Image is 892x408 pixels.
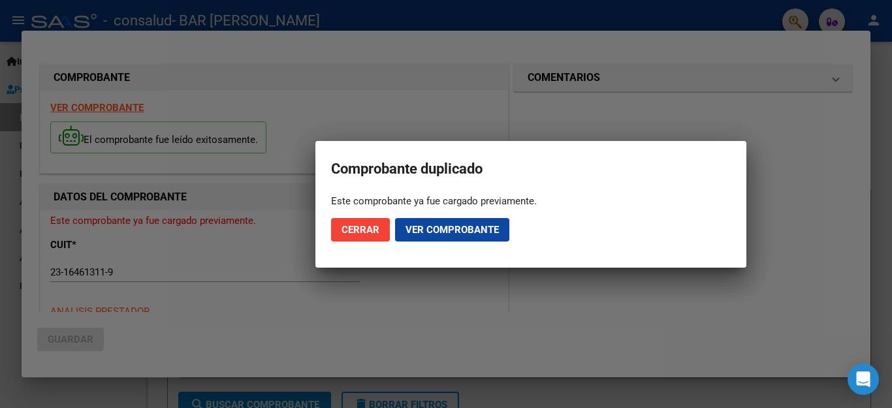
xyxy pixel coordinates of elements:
[331,218,390,242] button: Cerrar
[331,195,731,208] div: Este comprobante ya fue cargado previamente.
[848,364,879,395] div: Open Intercom Messenger
[395,218,509,242] button: Ver comprobante
[406,224,499,236] span: Ver comprobante
[331,157,731,181] h2: Comprobante duplicado
[342,224,379,236] span: Cerrar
